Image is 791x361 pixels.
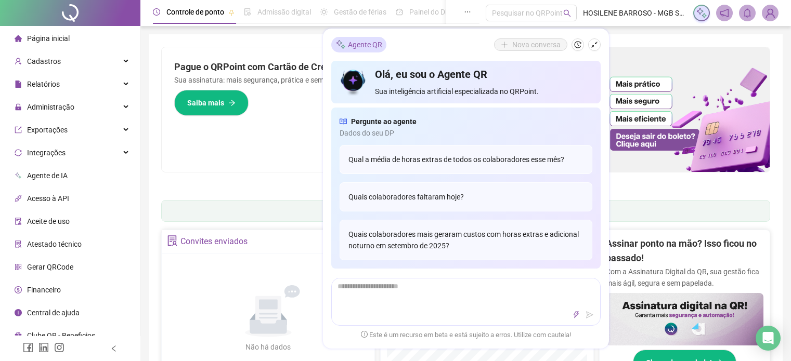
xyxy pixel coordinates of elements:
[27,331,95,340] span: Clube QR - Beneficios
[27,240,82,248] span: Atestado técnico
[110,345,118,352] span: left
[606,293,763,345] img: banner%2F02c71560-61a6-44d4-94b9-c8ab97240462.png
[563,9,571,17] span: search
[27,309,80,317] span: Central de ajuda
[15,58,22,65] span: user-add
[331,37,386,52] div: Agente QR
[15,309,22,316] span: info-circle
[15,286,22,293] span: dollar
[375,86,592,97] span: Sua inteligência artificial especializada no QRPoint.
[334,8,386,16] span: Gestão de férias
[696,7,707,19] img: sparkle-icon.fc2bf0ac1784a2077858766a79e2daf3.svg
[361,331,368,338] span: exclamation-circle
[174,60,453,74] h2: Pague o QRPoint com Cartão de Crédito
[27,126,68,134] span: Exportações
[15,263,22,271] span: qrcode
[27,149,66,157] span: Integrações
[375,67,592,82] h4: Olá, eu sou o Agente QR
[340,116,347,127] span: read
[15,195,22,202] span: api
[27,103,74,111] span: Administração
[591,41,598,48] span: shrink
[606,236,763,266] h2: Assinar ponto na mão? Isso ficou no passado!
[54,342,64,353] span: instagram
[762,5,778,21] img: 94462
[340,182,592,211] div: Quais colaboradores faltaram hoje?
[15,332,22,339] span: gift
[573,311,580,318] span: thunderbolt
[23,342,33,353] span: facebook
[340,67,367,97] img: icon
[187,97,224,109] span: Saiba mais
[180,233,248,250] div: Convites enviados
[27,34,70,43] span: Página inicial
[174,90,249,116] button: Saiba mais
[221,341,316,353] div: Não há dados
[15,240,22,248] span: solution
[167,235,178,246] span: solution
[166,8,224,16] span: Controle de ponto
[15,81,22,88] span: file
[27,286,61,294] span: Financeiro
[466,47,770,172] img: banner%2F096dab35-e1a4-4d07-87c2-cf089f3812bf.png
[464,8,471,16] span: ellipsis
[340,220,592,260] div: Quais colaboradores mais geraram custos com horas extras e adicional noturno em setembro de 2025?
[606,266,763,289] p: Com a Assinatura Digital da QR, sua gestão fica mais ágil, segura e sem papelada.
[720,8,729,18] span: notification
[340,145,592,174] div: Qual a média de horas extras de todos os colaboradores esse mês?
[583,309,596,321] button: send
[494,38,567,51] button: Nova conversa
[27,194,69,203] span: Acesso à API
[38,342,49,353] span: linkedin
[27,57,61,65] span: Cadastros
[27,80,60,88] span: Relatórios
[153,8,160,16] span: clock-circle
[15,218,22,225] span: audit
[228,99,236,106] span: arrow-right
[320,8,328,16] span: sun
[396,8,403,16] span: dashboard
[27,217,70,225] span: Aceite de uso
[15,35,22,42] span: home
[27,263,73,271] span: Gerar QRCode
[583,7,687,19] span: HOSILENE BARROSO - MGB SOLUCOES PARA EVENTOS LTDA
[15,149,22,156] span: sync
[27,171,68,180] span: Agente de IA
[15,103,22,111] span: lock
[257,8,311,16] span: Admissão digital
[335,39,346,50] img: sparkle-icon.fc2bf0ac1784a2077858766a79e2daf3.svg
[756,326,781,351] div: Open Intercom Messenger
[574,41,581,48] span: history
[409,8,450,16] span: Painel do DP
[15,126,22,133] span: export
[361,330,571,340] span: Este é um recurso em beta e está sujeito a erros. Utilize com cautela!
[174,74,453,86] p: Sua assinatura: mais segurança, prática e sem preocupações com boletos!
[351,116,417,127] span: Pergunte ao agente
[570,309,582,321] button: thunderbolt
[743,8,752,18] span: bell
[340,127,592,139] span: Dados do seu DP
[228,9,235,16] span: pushpin
[244,8,251,16] span: file-done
